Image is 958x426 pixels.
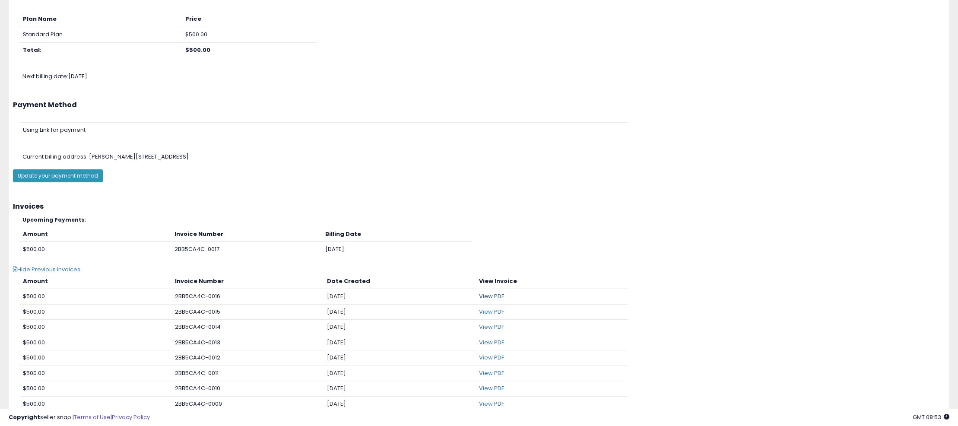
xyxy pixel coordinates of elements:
td: 2BB5CA4C-0017 [171,242,322,257]
td: [DATE] [324,350,476,366]
a: View PDF [479,384,504,392]
b: $500.00 [185,46,210,54]
h3: Payment Method [13,101,945,109]
td: $500.00 [19,350,171,366]
td: 2BB5CA4C-0009 [171,397,324,412]
td: 2BB5CA4C-0010 [171,381,324,397]
td: [DATE] [324,289,476,305]
a: View PDF [479,338,504,347]
td: 2BB5CA4C-0015 [171,304,324,320]
td: $500.00 [19,242,171,257]
a: Terms of Use [74,413,111,421]
th: Amount [19,227,171,242]
strong: Copyright [9,413,40,421]
th: Plan Name [19,12,182,27]
td: [DATE] [322,242,473,257]
a: View PDF [479,369,504,377]
td: $500.00 [19,289,171,305]
td: [DATE] [324,381,476,397]
th: Invoice Number [171,274,324,289]
a: View PDF [479,292,504,300]
a: View PDF [479,323,504,331]
th: Billing Date [322,227,473,242]
th: View Invoice [476,274,628,289]
td: [DATE] [324,335,476,350]
th: Invoice Number [171,227,322,242]
h5: Upcoming Payments: [22,217,945,223]
h3: Invoices [13,203,945,210]
a: Privacy Policy [112,413,150,421]
td: 2BB5CA4C-0013 [171,335,324,350]
td: [DATE] [324,366,476,381]
th: Date Created [324,274,476,289]
span: Current billing address: [22,153,88,161]
td: $500.00 [19,304,171,320]
td: 2BB5CA4C-0011 [171,366,324,381]
td: $500.00 [19,335,171,350]
td: Standard Plan [19,27,182,43]
td: [DATE] [324,320,476,335]
td: $500.00 [19,320,171,335]
a: View PDF [479,308,504,316]
td: Using Link for payment [19,123,573,138]
td: $500.00 [182,27,293,43]
td: 2BB5CA4C-0014 [171,320,324,335]
th: Amount [19,274,171,289]
td: $500.00 [19,381,171,397]
div: seller snap | | [9,413,150,422]
td: [DATE] [324,304,476,320]
td: $500.00 [19,397,171,412]
b: Total: [23,46,41,54]
td: 2BB5CA4C-0012 [171,350,324,366]
span: Hide Previous Invoices [13,265,80,273]
a: View PDF [479,353,504,362]
span: 2025-10-6 08:53 GMT [913,413,949,421]
td: $500.00 [19,366,171,381]
a: View PDF [479,400,504,408]
button: Update your payment method [13,169,103,182]
td: 2BB5CA4C-0016 [171,289,324,305]
th: Price [182,12,293,27]
td: [DATE] [324,397,476,412]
